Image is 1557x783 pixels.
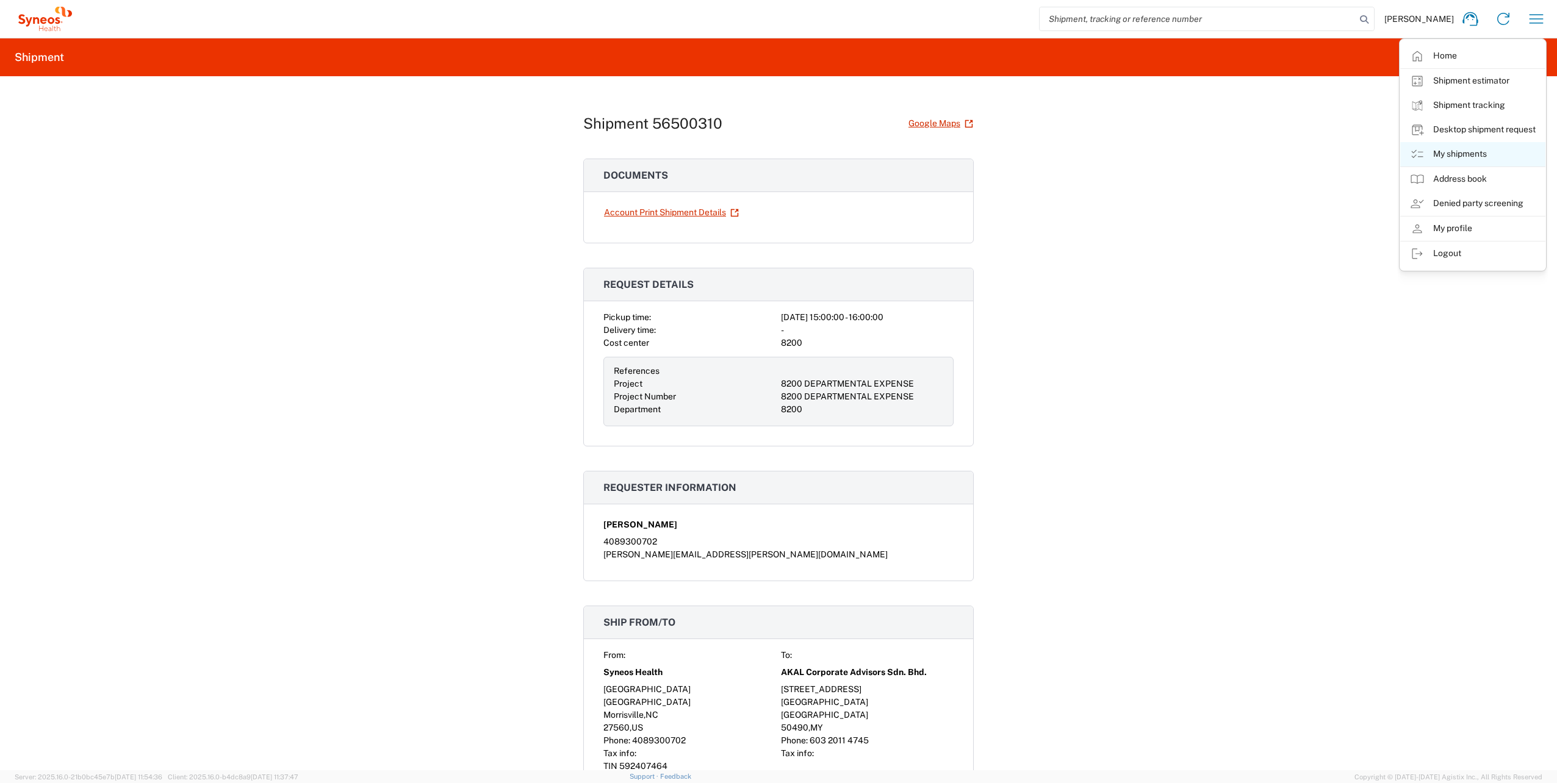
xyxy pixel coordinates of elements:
[583,115,722,132] h1: Shipment 56500310
[781,748,814,758] span: Tax info:
[603,548,954,561] div: [PERSON_NAME][EMAIL_ADDRESS][PERSON_NAME][DOMAIN_NAME]
[603,202,739,223] a: Account Print Shipment Details
[1400,167,1545,191] a: Address book
[781,324,954,337] div: -
[603,518,677,531] span: [PERSON_NAME]
[781,403,943,416] div: 8200
[808,723,810,732] span: ,
[632,735,686,745] span: 4089300702
[644,710,645,720] span: ,
[781,311,954,324] div: [DATE] 15:00:00 - 16:00:00
[614,366,660,376] span: References
[603,170,668,181] span: Documents
[603,748,636,758] span: Tax info:
[1400,69,1545,93] a: Shipment estimator
[1040,7,1356,30] input: Shipment, tracking or reference number
[603,735,630,745] span: Phone:
[781,710,868,720] span: [GEOGRAPHIC_DATA]
[1400,93,1545,118] a: Shipment tracking
[630,773,660,780] a: Support
[1354,771,1542,782] span: Copyright © [DATE]-[DATE] Agistix Inc., All Rights Reserved
[603,338,649,348] span: Cost center
[603,650,625,660] span: From:
[614,377,776,390] div: Project
[603,325,656,335] span: Delivery time:
[614,403,776,416] div: Department
[1400,118,1545,142] a: Desktop shipment request
[15,773,162,781] span: Server: 2025.16.0-21b0bc45e7b
[603,683,776,696] div: [GEOGRAPHIC_DATA]
[115,773,162,781] span: [DATE] 11:54:36
[781,650,792,660] span: To:
[781,337,954,349] div: 8200
[1400,241,1545,266] a: Logout
[781,723,808,732] span: 50490
[603,279,694,290] span: Request details
[168,773,298,781] span: Client: 2025.16.0-b4dc8a9
[660,773,691,780] a: Feedback
[631,723,643,732] span: US
[781,696,954,709] div: [GEOGRAPHIC_DATA]
[603,666,663,679] span: Syneos Health
[810,735,869,745] span: 603 2011 4745
[603,710,644,720] span: Morrisville
[1384,13,1454,24] span: [PERSON_NAME]
[251,773,298,781] span: [DATE] 11:37:47
[810,723,823,732] span: MY
[1400,44,1545,68] a: Home
[603,482,736,493] span: Requester information
[603,761,617,771] span: TIN
[614,390,776,403] div: Project Number
[15,50,64,65] h2: Shipment
[630,723,631,732] span: ,
[603,312,651,322] span: Pickup time:
[1400,216,1545,241] a: My profile
[781,683,954,696] div: [STREET_ADDRESS]
[645,710,658,720] span: NC
[1400,142,1545,166] a: My shipments
[603,535,954,548] div: 4089300702
[603,723,630,732] span: 27560
[781,390,943,403] div: 8200 DEPARTMENTAL EXPENSE
[603,696,776,709] div: [GEOGRAPHIC_DATA]
[603,617,675,628] span: Ship from/to
[781,735,808,745] span: Phone:
[619,761,667,771] span: 592407464
[781,666,927,679] span: AKAL Corporate Advisors Sdn. Bhd.
[781,377,943,390] div: 8200 DEPARTMENTAL EXPENSE
[1400,191,1545,216] a: Denied party screening
[908,113,974,134] a: Google Maps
